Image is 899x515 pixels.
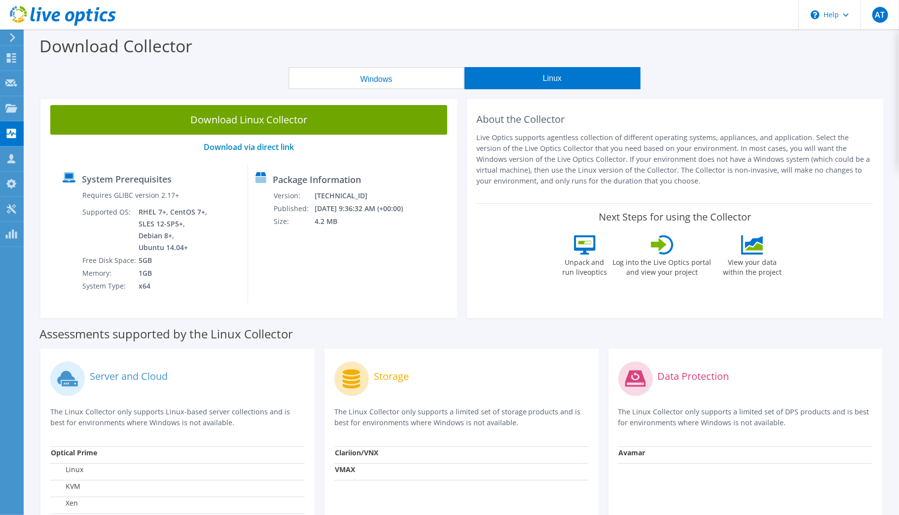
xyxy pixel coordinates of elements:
[612,255,712,277] label: Log into the Live Optics portal and view your project
[872,7,888,23] span: AT
[273,202,314,215] td: Published:
[599,211,751,223] label: Next Steps for using the Collector
[138,280,209,293] td: x64
[288,67,465,89] button: Windows
[138,254,209,267] td: 5GB
[51,465,83,475] label: Linux
[314,215,416,228] td: 4.2 MB
[273,215,314,228] td: Size:
[90,371,168,381] label: Server and Cloud
[82,206,138,254] td: Supported OS:
[273,189,314,202] td: Version:
[465,67,641,89] button: Linux
[717,255,788,277] label: View your data within the project
[50,105,447,135] a: Download Linux Collector
[477,113,874,125] h2: About the Collector
[811,10,820,19] svg: \n
[39,35,192,57] label: Download Collector
[374,371,409,381] label: Storage
[477,132,874,186] p: Live Optics supports agentless collection of different operating systems, appliances, and applica...
[82,254,138,267] td: Free Disk Space:
[335,465,355,474] strong: VMAX
[39,329,293,339] label: Assessments supported by the Linux Collector
[314,189,416,202] td: [TECHNICAL_ID]
[82,267,138,280] td: Memory:
[204,142,294,152] a: Download via direct link
[82,280,138,293] td: System Type:
[619,448,646,457] strong: Avamar
[82,190,179,200] label: Requires GLIBC version 2.17+
[50,406,305,428] p: The Linux Collector only supports Linux-based server collections and is best for environments whe...
[618,406,873,428] p: The Linux Collector only supports a limited set of DPS products and is best for environments wher...
[314,202,416,215] td: [DATE] 9:36:32 AM (+00:00)
[51,498,78,508] label: Xen
[334,406,589,428] p: The Linux Collector only supports a limited set of storage products and is best for environments ...
[138,267,209,280] td: 1GB
[51,448,97,457] strong: Optical Prime
[335,448,378,457] strong: Clariion/VNX
[51,481,80,491] label: KVM
[82,174,172,184] label: System Prerequisites
[562,255,608,277] label: Unpack and run liveoptics
[273,175,361,184] label: Package Information
[658,371,729,381] label: Data Protection
[138,206,209,254] td: RHEL 7+, CentOS 7+, SLES 12-SP5+, Debian 8+, Ubuntu 14.04+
